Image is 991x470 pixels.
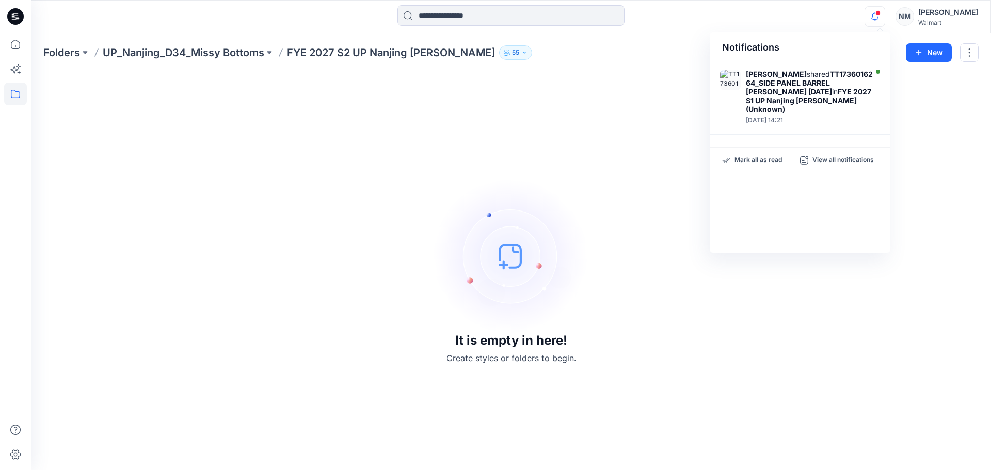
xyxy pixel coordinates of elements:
[720,70,741,90] img: TT1736016264_SIDE PANEL BARREL JEAN 7.8.2025
[812,156,874,165] p: View all notifications
[906,43,952,62] button: New
[287,45,495,60] p: FYE 2027 S2 UP Nanjing [PERSON_NAME]
[746,87,871,114] strong: FYE 2027 S1 UP Nanjing [PERSON_NAME] (Unknown)
[446,352,576,364] p: Create styles or folders to begin.
[746,70,807,78] strong: [PERSON_NAME]
[918,19,978,26] div: Walmart
[512,47,519,58] p: 55
[455,333,567,348] h3: It is empty in here!
[103,45,264,60] a: UP_Nanjing_D34_Missy Bottoms
[710,32,890,63] div: Notifications
[896,7,914,26] div: NM
[43,45,80,60] a: Folders
[746,117,874,124] div: Wednesday, July 09, 2025 14:21
[434,179,588,333] img: empty-state-image.svg
[499,45,532,60] button: 55
[734,156,782,165] p: Mark all as read
[746,70,874,114] div: shared in
[918,6,978,19] div: [PERSON_NAME]
[746,70,873,96] strong: TT1736016264_SIDE PANEL BARREL [PERSON_NAME] [DATE]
